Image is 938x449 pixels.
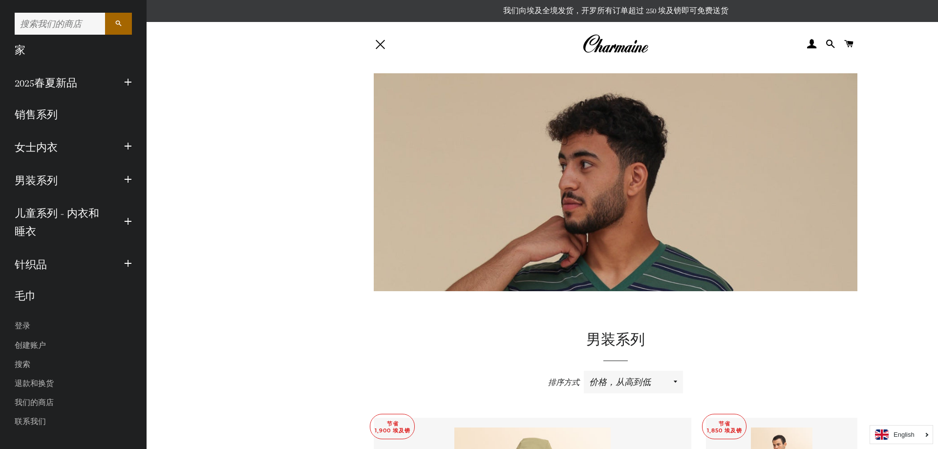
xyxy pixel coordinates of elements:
font: 退款和换货 [15,379,54,388]
font: 节省 [719,420,730,427]
font: 搜索 [15,360,30,369]
font: 创建账户 [15,341,46,350]
font: 1,850 埃及镑 [707,427,742,434]
a: 我们的商店 [7,393,139,412]
font: 男装系列 [586,333,645,348]
font: 我们向埃及全境发货，开罗所有订单超过 250 埃及镑即可免费送货 [503,6,728,15]
a: 销售系列 [7,99,139,130]
font: 1,900 埃及镑 [375,427,410,434]
font: 儿童系列 - 内衣和睡衣 [15,208,99,237]
font: 家 [15,44,25,56]
font: 女士内衣 [15,142,58,153]
font: 节省 [387,420,399,427]
a: 搜索 [7,355,139,374]
font: 男装系列 [15,175,58,187]
a: 联系我们 [7,412,139,431]
a: 儿童系列 - 内衣和睡衣 [7,196,117,248]
a: 登录 [7,317,139,336]
font: 针织品 [15,259,47,271]
a: 退款和换货 [7,374,139,393]
font: 排序方式 [548,378,579,387]
input: 搜索我们的商店 [15,13,105,35]
font: 销售系列 [15,109,58,121]
a: 家 [7,35,139,66]
font: 联系我们 [15,417,46,426]
i: English [894,431,915,438]
a: 创建账户 [7,336,139,355]
a: English [875,429,928,440]
font: 2025春夏新品 [15,77,77,89]
font: 我们的商店 [15,398,54,407]
a: 女士内衣 [7,130,117,163]
a: 毛巾 [7,280,139,312]
a: 针织品 [7,248,117,280]
font: 登录 [15,321,30,330]
a: 男装系列 [7,164,117,196]
font: 毛巾 [15,290,36,302]
a: 2025春夏新品 [7,66,117,99]
img: 夏曼埃及 [582,33,648,55]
